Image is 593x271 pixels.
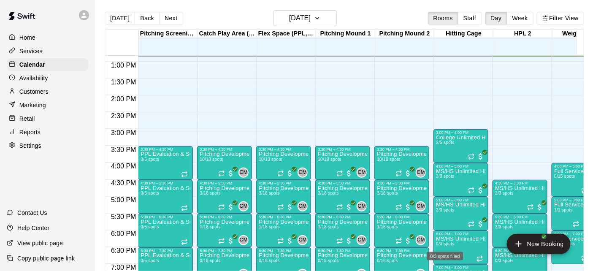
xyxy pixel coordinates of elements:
[477,220,485,228] span: All customers have paid
[573,221,579,228] span: Recurring event
[19,74,48,82] p: Availability
[360,235,367,245] span: Chad Martin
[141,191,159,195] span: 0/5 spots filled
[417,202,425,211] span: CM
[200,258,220,263] span: 0/18 spots filled
[7,112,88,125] a: Retail
[377,225,398,229] span: 1/18 spots filled
[493,214,547,247] div: 5:30 PM – 6:30 PM: MS/HS Unlimited Hitting
[315,180,370,214] div: 4:30 PM – 5:30 PM: Pitching Development Session, PPL Lexington
[17,254,75,263] p: Copy public page link
[318,249,368,253] div: 6:30 PM – 7:30 PM
[19,47,43,55] p: Services
[259,215,309,219] div: 5:30 PM – 6:30 PM
[468,153,475,160] span: Recurring event
[495,225,514,229] span: 3/3 spots filled
[7,45,88,57] a: Services
[433,163,488,197] div: 4:00 PM – 5:00 PM: MS/HS Unlimited Hitting
[200,249,249,253] div: 6:30 PM – 7:30 PM
[242,201,249,211] span: Chad Martin
[138,214,193,247] div: 5:30 PM – 6:30 PM: PPL Evaluation & Screening
[19,128,41,136] p: Reports
[301,235,308,245] span: Chad Martin
[141,225,159,229] span: 0/5 spots filled
[298,168,308,178] div: Chad Martin
[259,181,309,185] div: 4:30 PM – 5:30 PM
[419,168,426,178] span: Chad Martin
[428,12,458,24] button: Rooms
[360,201,367,211] span: Chad Martin
[19,114,35,123] p: Retail
[200,181,249,185] div: 4:30 PM – 5:30 PM
[240,236,248,244] span: CM
[141,258,159,263] span: 0/5 spots filled
[345,169,353,178] span: All customers have paid
[298,201,308,211] div: Chad Martin
[200,225,220,229] span: 1/18 spots filled
[7,139,88,152] a: Settings
[109,146,138,153] span: 3:30 PM
[493,30,552,38] div: HPL 2
[436,208,455,212] span: 2/3 spots filled
[227,169,235,178] span: All customers have paid
[358,168,366,177] span: CM
[109,163,138,170] span: 4:00 PM
[259,191,279,195] span: 3/18 spots filled
[299,236,307,244] span: CM
[316,30,375,38] div: Pitching Mound 1
[377,157,400,162] span: 10/18 spots filled
[277,170,284,177] span: Recurring event
[141,215,190,219] div: 5:30 PM – 6:30 PM
[181,238,188,245] span: Recurring event
[357,168,367,178] div: Chad Martin
[259,225,279,229] span: 1/18 spots filled
[345,237,353,245] span: All customers have paid
[200,215,249,219] div: 5:30 PM – 6:30 PM
[336,204,343,211] span: Recurring event
[395,204,402,211] span: Recurring event
[318,157,341,162] span: 10/18 spots filled
[416,235,426,245] div: Chad Martin
[318,215,368,219] div: 5:30 PM – 6:30 PM
[109,247,138,255] span: 6:30 PM
[433,197,488,230] div: 5:00 PM – 6:00 PM: MS/HS Unlimited Hitting
[109,214,138,221] span: 5:30 PM
[7,85,88,98] div: Customers
[7,99,88,111] a: Marketing
[299,202,307,211] span: CM
[375,30,434,38] div: Pitching Mound 2
[495,181,545,185] div: 4:30 PM – 5:30 PM
[301,201,308,211] span: Chad Martin
[135,12,160,24] button: Back
[139,30,198,38] div: Pitching Screenings
[357,235,367,245] div: Chad Martin
[417,236,425,244] span: CM
[419,235,426,245] span: Chad Martin
[109,112,138,119] span: 2:30 PM
[419,201,426,211] span: Chad Martin
[19,141,41,150] p: Settings
[277,238,284,244] span: Recurring event
[495,249,545,253] div: 6:30 PM – 7:30 PM
[109,62,138,69] span: 1:00 PM
[318,225,338,229] span: 1/18 spots filled
[527,204,534,211] span: Recurring event
[286,169,294,178] span: All customers have paid
[507,12,533,24] button: Week
[105,12,135,24] button: [DATE]
[315,146,370,180] div: 3:30 PM – 4:30 PM: Pitching Development Session, PPL Lexington
[109,197,138,204] span: 5:00 PM
[289,12,311,24] h6: [DATE]
[218,170,225,177] span: Recurring event
[436,164,486,168] div: 4:00 PM – 5:00 PM
[141,157,159,162] span: 0/5 spots filled
[436,140,455,145] span: 2/5 spots filled
[259,249,309,253] div: 6:30 PM – 7:30 PM
[299,168,307,177] span: CM
[286,203,294,211] span: All customers have paid
[318,147,368,152] div: 3:30 PM – 4:30 PM
[159,12,183,24] button: Next
[581,255,588,261] span: Recurring event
